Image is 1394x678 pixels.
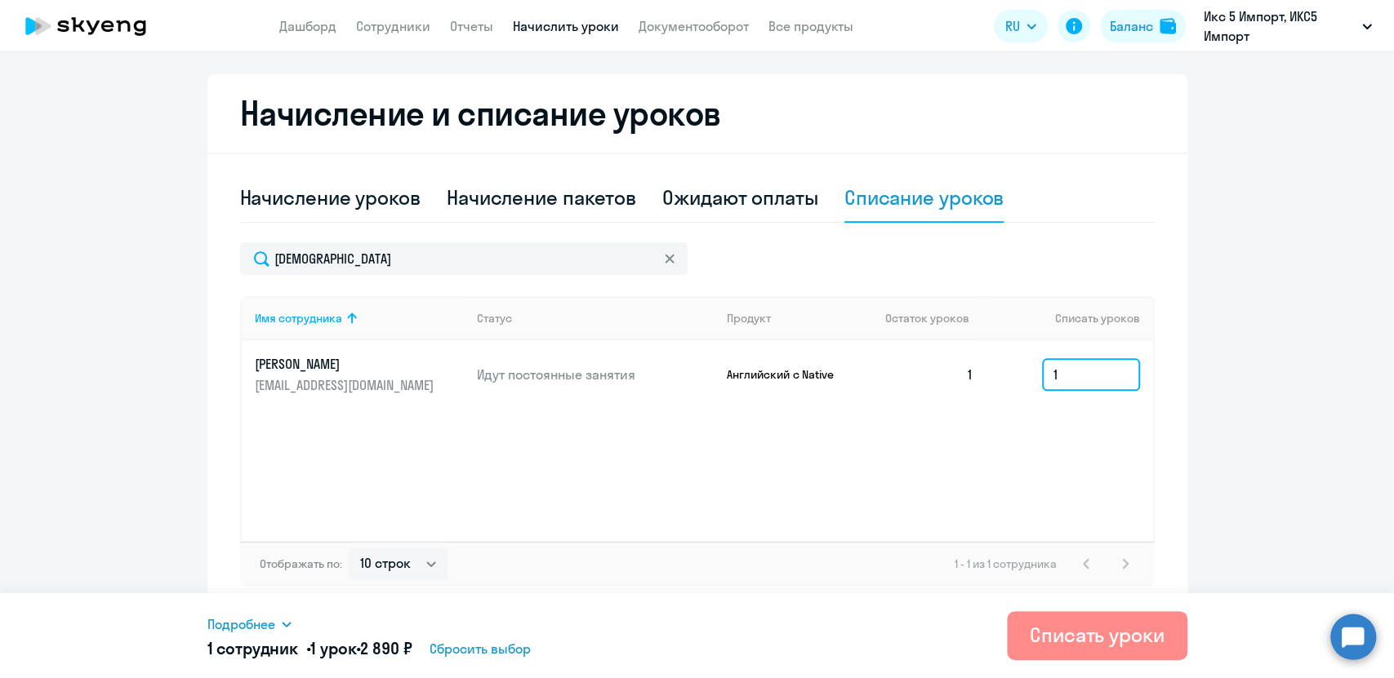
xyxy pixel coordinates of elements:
div: Имя сотрудника [255,311,342,326]
div: Статус [477,311,512,326]
div: Баланс [1110,16,1153,36]
h5: 1 сотрудник • • [207,637,412,660]
div: Списать уроки [1030,622,1165,648]
div: Имя сотрудника [255,311,465,326]
a: Начислить уроки [513,18,619,34]
div: Ожидают оплаты [662,184,818,210]
span: 2 890 ₽ [360,638,412,658]
span: Подробнее [207,614,275,634]
p: Английский с Native [727,367,849,382]
span: Остаток уроков [885,311,969,326]
span: 1 - 1 из 1 сотрудника [955,556,1057,571]
a: Сотрудники [356,18,430,34]
a: Дашборд [279,18,336,34]
div: Остаток уроков [885,311,986,326]
a: Все продукты [768,18,853,34]
td: 1 [872,340,986,409]
a: [PERSON_NAME][EMAIL_ADDRESS][DOMAIN_NAME] [255,355,465,394]
div: Продукт [727,311,771,326]
div: Продукт [727,311,872,326]
button: Списать уроки [1007,611,1187,660]
div: Списание уроков [844,184,1004,210]
button: RU [994,10,1048,42]
div: Начисление пакетов [447,184,636,210]
p: [PERSON_NAME] [255,355,438,373]
a: Документооборот [639,18,749,34]
p: Икс 5 Импорт, ИКС5 Импорт [1204,7,1356,46]
span: Отображать по: [260,556,342,571]
div: Статус [477,311,714,326]
button: Икс 5 Импорт, ИКС5 Импорт [1196,7,1380,46]
span: Сбросить выбор [430,639,531,658]
a: Отчеты [450,18,493,34]
div: Начисление уроков [240,184,421,210]
span: RU [1005,16,1020,36]
input: Поиск по имени, email, продукту или статусу [240,242,688,275]
h2: Начисление и списание уроков [240,94,1155,133]
img: balance [1160,18,1176,34]
span: 1 урок [310,638,355,658]
p: [EMAIL_ADDRESS][DOMAIN_NAME] [255,376,438,394]
p: Идут постоянные занятия [477,366,714,383]
button: Балансbalance [1100,10,1186,42]
th: Списать уроков [986,296,1152,340]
